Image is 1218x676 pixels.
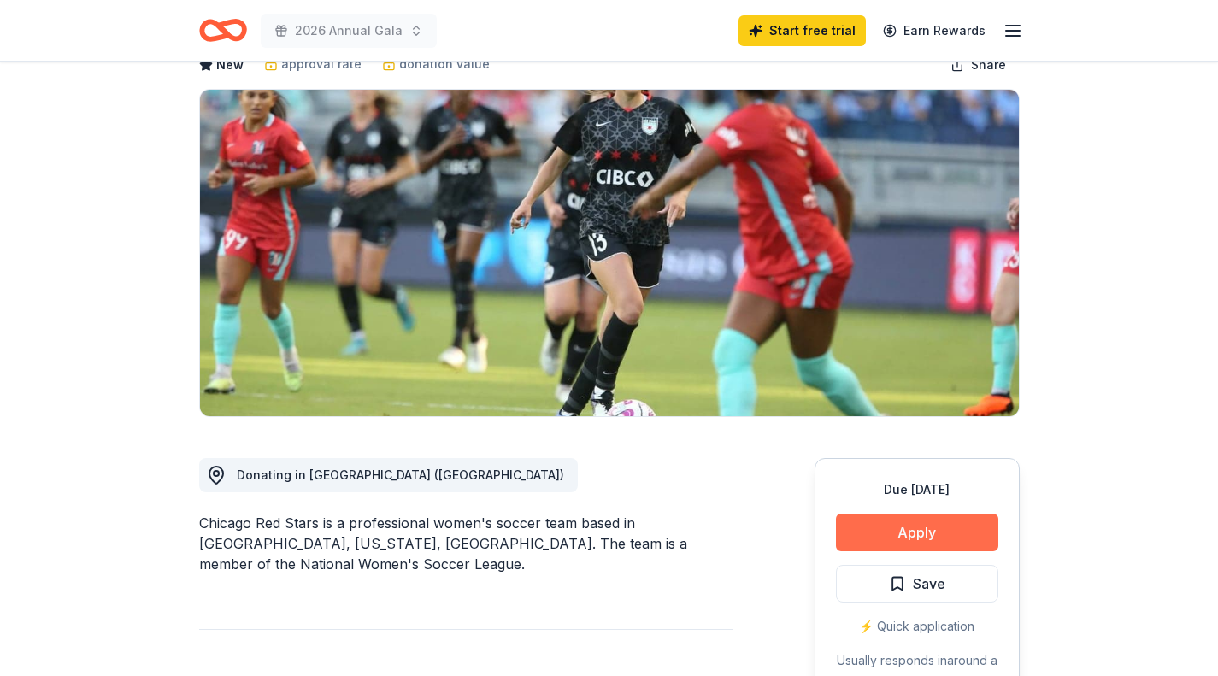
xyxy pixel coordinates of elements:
[836,514,998,551] button: Apply
[836,616,998,637] div: ⚡️ Quick application
[937,48,1020,82] button: Share
[836,565,998,603] button: Save
[281,54,362,74] span: approval rate
[261,14,437,48] button: 2026 Annual Gala
[237,467,564,482] span: Donating in [GEOGRAPHIC_DATA] ([GEOGRAPHIC_DATA])
[382,54,490,74] a: donation value
[199,513,733,574] div: Chicago Red Stars is a professional women's soccer team based in [GEOGRAPHIC_DATA], [US_STATE], [...
[913,573,945,595] span: Save
[971,55,1006,75] span: Share
[200,90,1019,416] img: Image for Chicago Red Stars
[199,10,247,50] a: Home
[216,55,244,75] span: New
[738,15,866,46] a: Start free trial
[295,21,403,41] span: 2026 Annual Gala
[873,15,996,46] a: Earn Rewards
[399,54,490,74] span: donation value
[836,479,998,500] div: Due [DATE]
[264,54,362,74] a: approval rate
